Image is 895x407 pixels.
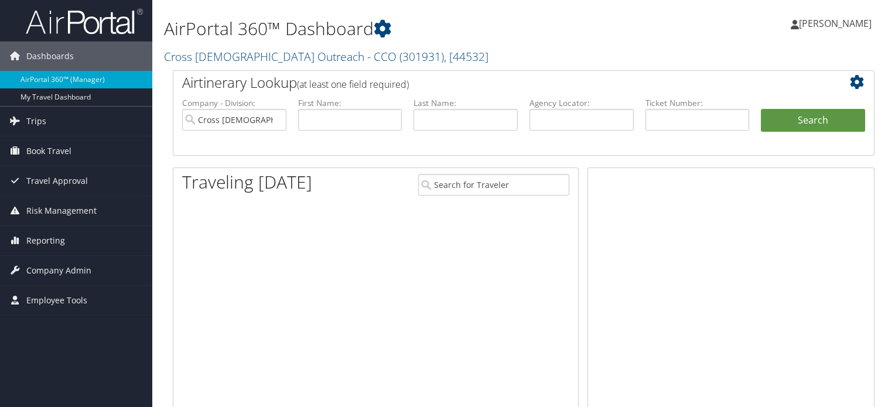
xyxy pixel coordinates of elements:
[399,49,444,64] span: ( 301931 )
[530,97,634,109] label: Agency Locator:
[444,49,489,64] span: , [ 44532 ]
[182,73,807,93] h2: Airtinerary Lookup
[26,136,71,166] span: Book Travel
[26,286,87,315] span: Employee Tools
[26,256,91,285] span: Company Admin
[26,8,143,35] img: airportal-logo.png
[645,97,750,109] label: Ticket Number:
[761,109,865,132] button: Search
[164,49,489,64] a: Cross [DEMOGRAPHIC_DATA] Outreach - CCO
[26,166,88,196] span: Travel Approval
[164,16,644,41] h1: AirPortal 360™ Dashboard
[26,196,97,225] span: Risk Management
[182,170,312,194] h1: Traveling [DATE]
[298,97,402,109] label: First Name:
[182,97,286,109] label: Company - Division:
[297,78,409,91] span: (at least one field required)
[418,174,569,196] input: Search for Traveler
[414,97,518,109] label: Last Name:
[26,226,65,255] span: Reporting
[26,107,46,136] span: Trips
[799,17,872,30] span: [PERSON_NAME]
[26,42,74,71] span: Dashboards
[791,6,883,41] a: [PERSON_NAME]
